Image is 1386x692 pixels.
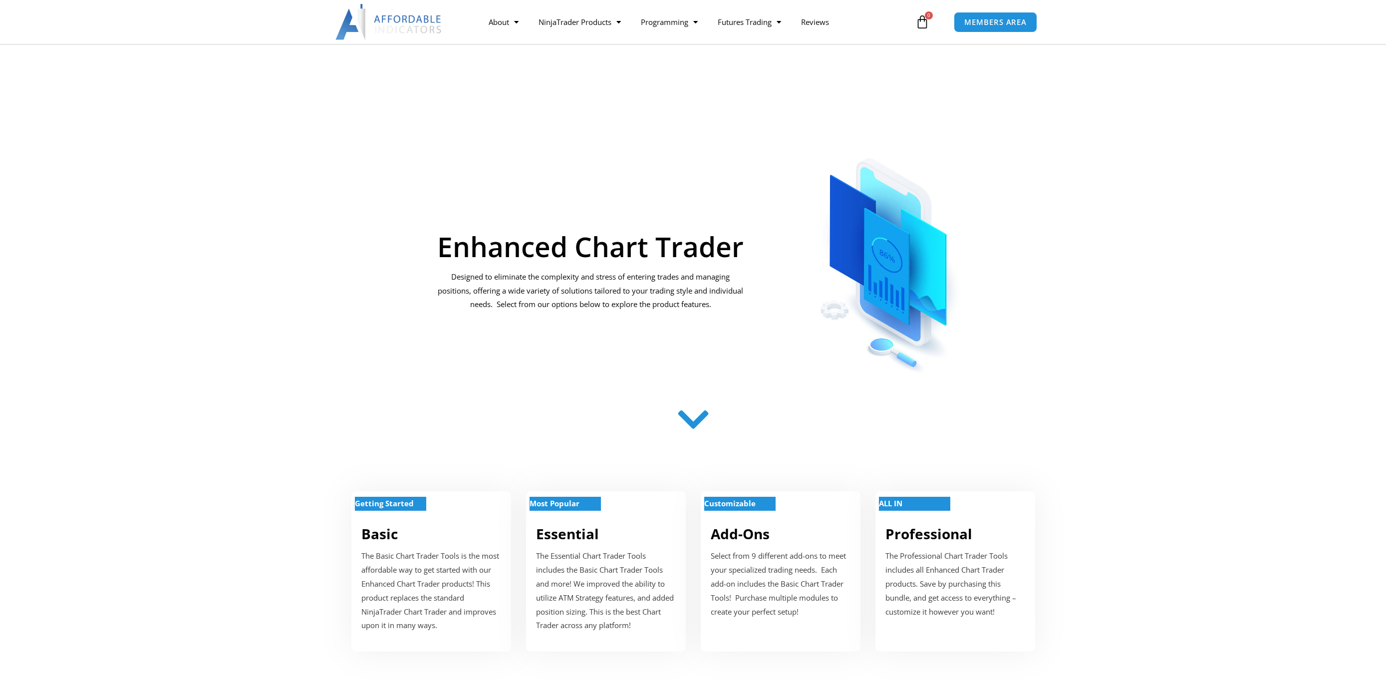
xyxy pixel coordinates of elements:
p: The Professional Chart Trader Tools includes all Enhanced Chart Trader products. Save by purchasi... [885,549,1025,619]
a: Add-Ons [711,524,770,543]
a: 0 [900,7,944,36]
nav: Menu [479,10,913,33]
a: Basic [361,524,398,543]
span: MEMBERS AREA [964,18,1027,26]
a: About [479,10,529,33]
strong: ALL IN [879,498,902,508]
a: Programming [631,10,708,33]
a: Essential [536,524,599,543]
strong: Most Popular [530,498,579,508]
strong: Getting Started [355,498,414,508]
span: 0 [925,11,933,19]
a: Professional [885,524,972,543]
img: LogoAI | Affordable Indicators – NinjaTrader [335,4,443,40]
a: NinjaTrader Products [529,10,631,33]
a: Futures Trading [708,10,791,33]
p: Select from 9 different add-ons to meet your specialized trading needs. Each add-on includes the ... [711,549,850,619]
p: The Basic Chart Trader Tools is the most affordable way to get started with our Enhanced Chart Tr... [361,549,501,633]
a: Reviews [791,10,839,33]
p: Designed to eliminate the complexity and stress of entering trades and managing positions, offeri... [437,270,745,312]
h1: Enhanced Chart Trader [437,233,745,260]
img: ChartTrader | Affordable Indicators – NinjaTrader [788,134,992,377]
p: The Essential Chart Trader Tools includes the Basic Chart Trader Tools and more! We improved the ... [536,549,676,633]
strong: Customizable [704,498,756,508]
a: MEMBERS AREA [954,12,1037,32]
